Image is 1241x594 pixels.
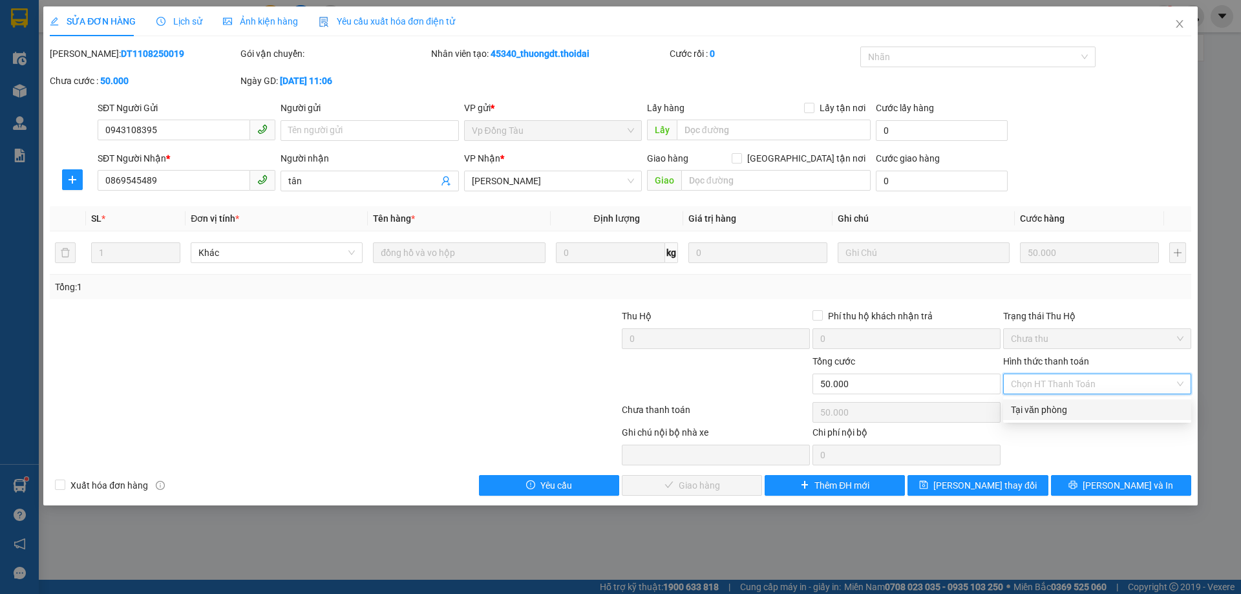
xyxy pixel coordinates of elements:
span: Lấy tận nơi [814,101,871,115]
span: SL [91,213,101,224]
label: Cước giao hàng [876,153,940,164]
span: plus [63,175,82,185]
div: SĐT Người Nhận [98,151,275,165]
b: 50.000 [100,76,129,86]
span: picture [223,17,232,26]
input: Cước lấy hàng [876,120,1008,141]
button: Close [1161,6,1198,43]
div: Ghi chú nội bộ nhà xe [622,425,810,445]
div: Tổng: 1 [55,280,479,294]
div: Chưa thanh toán [620,403,811,425]
span: Vp Đồng Tàu [472,121,634,140]
button: checkGiao hàng [622,475,762,496]
input: Cước giao hàng [876,171,1008,191]
span: Yêu cầu xuất hóa đơn điện tử [319,16,455,27]
div: Tại văn phòng [1011,403,1183,417]
span: Giá trị hàng [688,213,736,224]
div: Chưa cước : [50,74,238,88]
span: Xuất hóa đơn hàng [65,478,153,493]
div: Trạng thái Thu Hộ [1003,309,1191,323]
span: Chọn HT Thanh Toán [1011,374,1183,394]
input: Dọc đường [681,170,871,191]
span: Lịch sử [156,16,202,27]
span: Lấy hàng [647,103,684,113]
span: Lấy [647,120,677,140]
div: Người nhận [281,151,458,165]
span: Tên hàng [373,213,415,224]
span: SỬA ĐƠN HÀNG [50,16,136,27]
div: Nhân viên tạo: [431,47,667,61]
span: user-add [441,176,451,186]
span: Lý Nhân [472,171,634,191]
button: plus [1169,242,1186,263]
div: SĐT Người Gửi [98,101,275,115]
label: Cước lấy hàng [876,103,934,113]
b: [DATE] 11:06 [280,76,332,86]
span: exclamation-circle [526,480,535,491]
span: Thêm ĐH mới [814,478,869,493]
button: exclamation-circleYêu cầu [479,475,619,496]
span: phone [257,124,268,134]
b: 45340_thuongdt.thoidai [491,48,589,59]
div: Gói vận chuyển: [240,47,429,61]
span: Tổng cước [812,356,855,366]
button: printer[PERSON_NAME] và In [1051,475,1191,496]
button: save[PERSON_NAME] thay đổi [907,475,1048,496]
span: printer [1068,480,1077,491]
span: clock-circle [156,17,165,26]
b: 0 [710,48,715,59]
span: Giao [647,170,681,191]
th: Ghi chú [833,206,1015,231]
div: Người gửi [281,101,458,115]
span: [GEOGRAPHIC_DATA] tận nơi [742,151,871,165]
span: Phí thu hộ khách nhận trả [823,309,938,323]
label: Hình thức thanh toán [1003,356,1089,366]
span: VP Nhận [464,153,500,164]
div: VP gửi [464,101,642,115]
button: plusThêm ĐH mới [765,475,905,496]
span: close [1174,19,1185,29]
button: delete [55,242,76,263]
input: 0 [688,242,827,263]
span: Định lượng [594,213,640,224]
span: Yêu cầu [540,478,572,493]
span: Thu Hộ [622,311,652,321]
input: Ghi Chú [838,242,1010,263]
span: Cước hàng [1020,213,1065,224]
div: Chi phí nội bộ [812,425,1001,445]
span: Đơn vị tính [191,213,239,224]
span: save [919,480,928,491]
button: plus [62,169,83,190]
span: kg [665,242,678,263]
span: edit [50,17,59,26]
span: Khác [198,243,355,262]
span: close-circle [1176,380,1184,388]
span: info-circle [156,481,165,490]
input: Dọc đường [677,120,871,140]
div: Cước rồi : [670,47,858,61]
input: 0 [1020,242,1159,263]
span: phone [257,175,268,185]
span: Giao hàng [647,153,688,164]
span: Ảnh kiện hàng [223,16,298,27]
img: icon [319,17,329,27]
span: [PERSON_NAME] và In [1083,478,1173,493]
div: Ngày GD: [240,74,429,88]
input: VD: Bàn, Ghế [373,242,545,263]
span: Chưa thu [1011,329,1183,348]
b: DT1108250019 [121,48,184,59]
div: [PERSON_NAME]: [50,47,238,61]
span: [PERSON_NAME] thay đổi [933,478,1037,493]
span: plus [800,480,809,491]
